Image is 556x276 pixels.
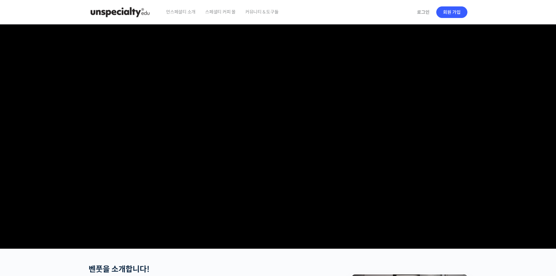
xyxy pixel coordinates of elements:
[436,6,467,18] a: 회원 가입
[413,5,433,20] a: 로그인
[89,265,318,274] h2: 벤풋을 소개합니다!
